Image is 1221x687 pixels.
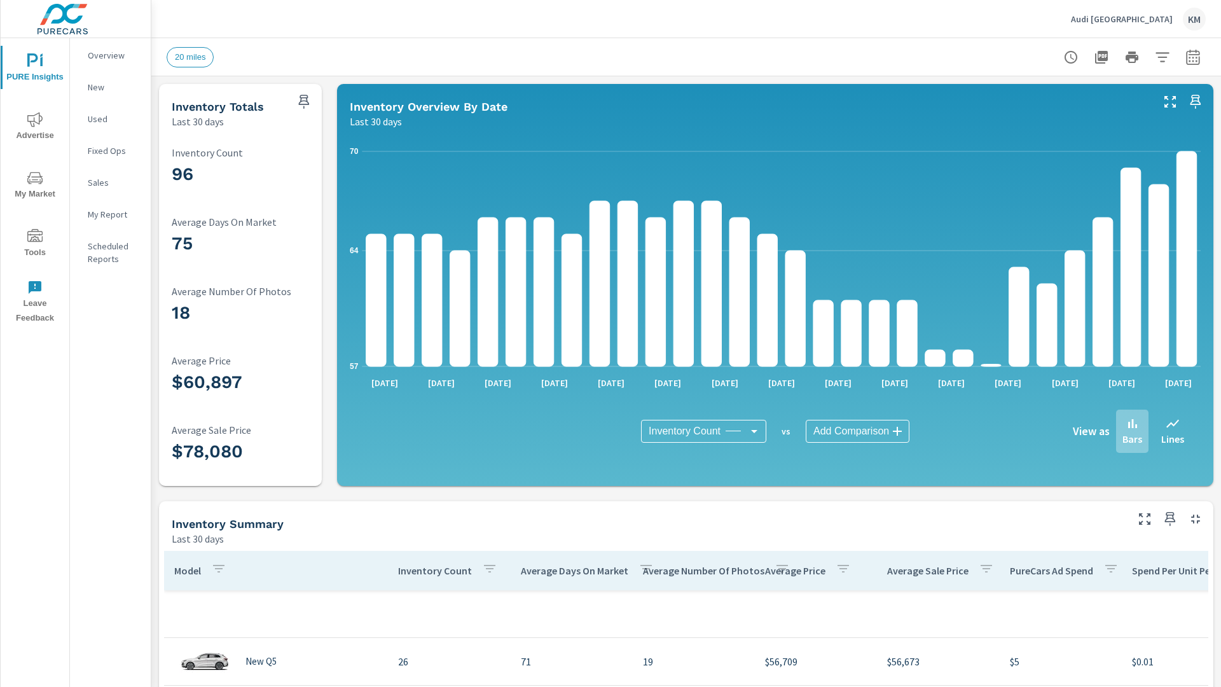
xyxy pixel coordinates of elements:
[245,656,277,667] p: New Q5
[350,246,359,255] text: 64
[174,564,201,577] p: Model
[816,377,860,389] p: [DATE]
[398,654,500,669] p: 26
[4,280,66,326] span: Leave Feedback
[167,52,213,62] span: 20 miles
[172,517,284,531] h5: Inventory Summary
[179,642,230,681] img: glamour
[643,564,764,577] p: Average Number Of Photos
[1100,377,1144,389] p: [DATE]
[1185,509,1206,529] button: Minimize Widget
[766,426,806,437] p: vs
[172,531,224,546] p: Last 30 days
[172,355,340,366] p: Average Price
[362,377,407,389] p: [DATE]
[88,81,141,94] p: New
[873,377,917,389] p: [DATE]
[172,147,340,158] p: Inventory Count
[4,112,66,143] span: Advertise
[887,654,989,669] p: $56,673
[703,377,747,389] p: [DATE]
[765,564,825,577] p: Average Price
[887,564,969,577] p: Average Sale Price
[1043,377,1087,389] p: [DATE]
[350,147,359,156] text: 70
[1156,377,1201,389] p: [DATE]
[172,441,340,462] h3: $78,080
[1010,564,1093,577] p: PureCars Ad Spend
[172,114,224,129] p: Last 30 days
[1150,45,1175,70] button: Apply Filters
[4,170,66,202] span: My Market
[350,362,359,371] text: 57
[1119,45,1145,70] button: Print Report
[350,100,507,113] h5: Inventory Overview By Date
[172,100,264,113] h5: Inventory Totals
[1135,509,1155,529] button: Make Fullscreen
[172,233,340,254] h3: 75
[521,564,628,577] p: Average Days On Market
[294,92,314,112] span: Save this to your personalized report
[88,208,141,221] p: My Report
[1160,92,1180,112] button: Make Fullscreen
[643,654,745,669] p: 19
[806,420,909,443] div: Add Comparison
[4,229,66,260] span: Tools
[172,371,340,393] h3: $60,897
[1122,431,1142,447] p: Bars
[986,377,1030,389] p: [DATE]
[419,377,464,389] p: [DATE]
[398,564,472,577] p: Inventory Count
[4,53,66,85] span: PURE Insights
[759,377,804,389] p: [DATE]
[172,424,340,436] p: Average Sale Price
[88,240,141,265] p: Scheduled Reports
[172,216,340,228] p: Average Days On Market
[813,425,889,438] span: Add Comparison
[1185,92,1206,112] span: Save this to your personalized report
[589,377,633,389] p: [DATE]
[521,654,623,669] p: 71
[765,654,867,669] p: $56,709
[70,46,151,65] div: Overview
[1180,45,1206,70] button: Select Date Range
[641,420,766,443] div: Inventory Count
[1071,13,1173,25] p: Audi [GEOGRAPHIC_DATA]
[476,377,520,389] p: [DATE]
[1010,654,1112,669] p: $5
[1160,509,1180,529] span: Save this to your personalized report
[1073,425,1110,438] h6: View as
[1,38,69,331] div: nav menu
[350,114,402,129] p: Last 30 days
[70,78,151,97] div: New
[70,141,151,160] div: Fixed Ops
[172,286,340,297] p: Average Number Of Photos
[1183,8,1206,31] div: KM
[70,173,151,192] div: Sales
[88,113,141,125] p: Used
[645,377,690,389] p: [DATE]
[172,302,340,324] h3: 18
[1161,431,1184,447] p: Lines
[70,237,151,268] div: Scheduled Reports
[929,377,974,389] p: [DATE]
[649,425,721,438] span: Inventory Count
[88,144,141,157] p: Fixed Ops
[172,163,340,185] h3: 96
[88,49,141,62] p: Overview
[1089,45,1114,70] button: "Export Report to PDF"
[88,176,141,189] p: Sales
[70,205,151,224] div: My Report
[532,377,577,389] p: [DATE]
[70,109,151,128] div: Used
